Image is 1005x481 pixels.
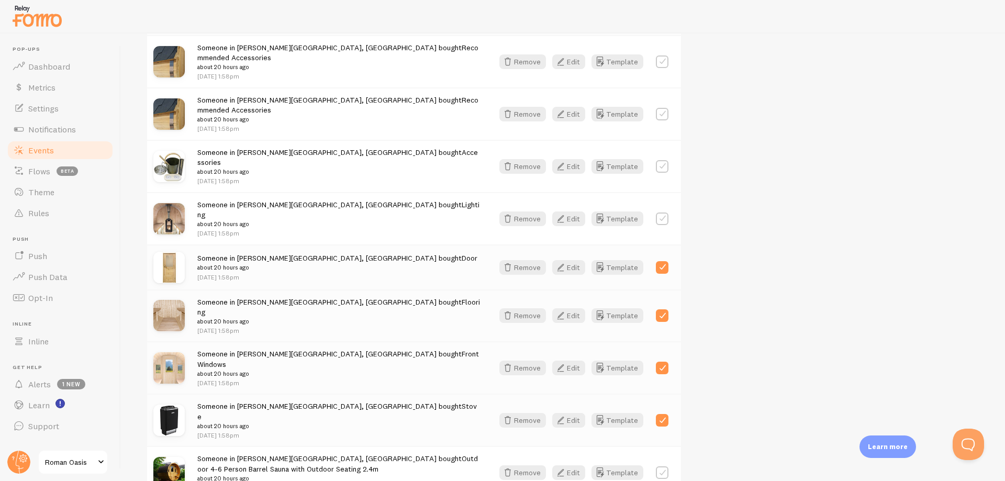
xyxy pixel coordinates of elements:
small: about 20 hours ago [197,167,481,176]
span: Someone in [PERSON_NAME][GEOGRAPHIC_DATA], [GEOGRAPHIC_DATA] bought [197,148,481,177]
img: Roof_Rings_9c9d55f3-714c-4f5d-ab0e-0b97ba6fd27c_small.jpg [153,98,185,130]
span: Push [13,236,114,243]
a: Door [462,253,477,263]
a: Flows beta [6,161,114,182]
a: Notifications [6,119,114,140]
img: Roof_Rings_9c9d55f3-714c-4f5d-ab0e-0b97ba6fd27c_small.jpg [153,46,185,77]
span: Events [28,145,54,155]
a: Roman Oasis [38,450,108,475]
a: Settings [6,98,114,119]
span: Someone in [PERSON_NAME][GEOGRAPHIC_DATA], [GEOGRAPHIC_DATA] bought [197,253,477,273]
p: [DATE] 1:58pm [197,72,481,81]
a: Opt-In [6,287,114,308]
button: Remove [499,159,546,174]
button: Template [591,159,643,174]
p: [DATE] 1:58pm [197,431,481,440]
span: Push Data [28,272,68,282]
p: [DATE] 1:58pm [197,326,481,335]
a: Edit [552,308,591,323]
button: Edit [552,413,585,428]
p: [DATE] 1:58pm [197,273,477,282]
a: Edit [552,361,591,375]
p: Learn more [868,442,908,452]
span: Dashboard [28,61,70,72]
span: Opt-In [28,293,53,303]
a: Lighting [197,200,479,219]
img: download_18_ae7d4951-cf17-43fe-a343-b684cb564149_small.png [153,300,185,331]
a: Edit [552,107,591,121]
span: 1 new [57,379,85,389]
a: Outdoor 4-6 Person Barrel Sauna with Outdoor Seating 2.4m [197,454,478,473]
span: Someone in [PERSON_NAME][GEOGRAPHIC_DATA], [GEOGRAPHIC_DATA] bought [197,401,481,431]
p: [DATE] 1:58pm [197,378,481,387]
span: Inline [28,336,49,346]
a: Events [6,140,114,161]
button: Edit [552,260,585,275]
a: Metrics [6,77,114,98]
small: about 20 hours ago [197,219,481,229]
img: fomo-relay-logo-orange.svg [11,3,63,29]
p: [DATE] 1:58pm [197,124,481,133]
a: Accessories [197,148,478,167]
a: Edit [552,211,591,226]
a: Flooring [197,297,480,317]
button: Remove [499,465,546,480]
img: download_10_4b0ea90f-5ef0-4127-95b8-5887b06b6530_small.png [153,352,185,384]
a: Edit [552,260,591,275]
button: Template [591,413,643,428]
button: Remove [499,413,546,428]
a: Front Windows [197,349,479,368]
span: Someone in [PERSON_NAME][GEOGRAPHIC_DATA], [GEOGRAPHIC_DATA] bought [197,349,481,378]
button: Edit [552,107,585,121]
span: Get Help [13,364,114,371]
button: Template [591,107,643,121]
span: Rules [28,208,49,218]
small: about 20 hours ago [197,115,481,124]
span: Learn [28,400,50,410]
span: Inline [13,321,114,328]
button: Edit [552,308,585,323]
a: Learn [6,395,114,416]
a: Theme [6,182,114,203]
img: download_21_de4f66c4-0d12-4bfe-b8f0-d9224df03fc9_small.png [153,252,185,283]
button: Edit [552,361,585,375]
img: download_3_d5b6912e-ac15-458f-9826-42689b04f320_small.png [153,405,185,436]
span: Alerts [28,379,51,389]
span: Someone in [PERSON_NAME][GEOGRAPHIC_DATA], [GEOGRAPHIC_DATA] bought [197,95,481,125]
a: Template [591,361,643,375]
a: Stove [197,401,477,421]
span: Support [28,421,59,431]
a: Dashboard [6,56,114,77]
span: Pop-ups [13,46,114,53]
button: Remove [499,107,546,121]
button: Remove [499,361,546,375]
button: Edit [552,159,585,174]
span: Someone in [PERSON_NAME][GEOGRAPHIC_DATA], [GEOGRAPHIC_DATA] bought [197,43,481,72]
img: download_24_f2da4f8a-449d-48e9-adcb-21237d1a5db6_small.png [153,203,185,234]
a: Push Data [6,266,114,287]
a: Edit [552,54,591,69]
small: about 20 hours ago [197,62,481,72]
button: Template [591,465,643,480]
a: Recommended Accessories [197,43,478,62]
button: Template [591,54,643,69]
a: Rules [6,203,114,223]
span: Flows [28,166,50,176]
span: Settings [28,103,59,114]
span: Push [28,251,47,261]
button: Edit [552,465,585,480]
a: Push [6,245,114,266]
a: Template [591,308,643,323]
button: Template [591,260,643,275]
small: about 20 hours ago [197,369,481,378]
button: Template [591,211,643,226]
span: Notifications [28,124,76,135]
div: Learn more [859,435,916,458]
a: Recommended Accessories [197,95,478,115]
a: Alerts 1 new [6,374,114,395]
a: Inline [6,331,114,352]
small: about 20 hours ago [197,421,481,431]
